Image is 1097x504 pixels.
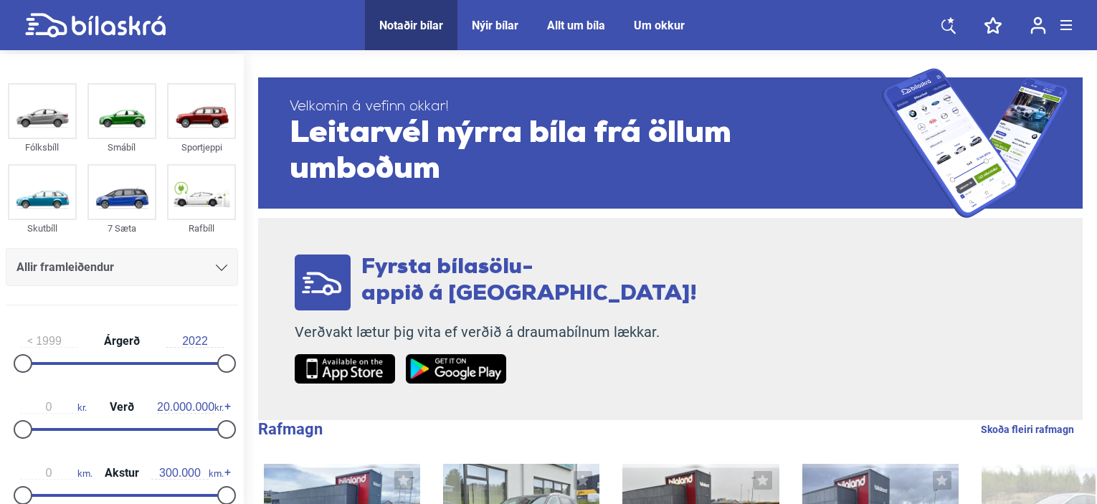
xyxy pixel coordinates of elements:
[101,467,143,479] span: Akstur
[167,220,236,237] div: Rafbíll
[157,401,224,414] span: kr.
[8,139,77,156] div: Fólksbíll
[379,19,443,32] a: Notaðir bílar
[258,68,1083,218] a: Velkomin á vefinn okkar!Leitarvél nýrra bíla frá öllum umboðum
[547,19,605,32] a: Allt um bíla
[981,420,1074,439] a: Skoða fleiri rafmagn
[1030,16,1046,34] img: user-login.svg
[20,467,92,480] span: km.
[151,467,224,480] span: km.
[8,220,77,237] div: Skutbíll
[290,116,882,188] span: Leitarvél nýrra bíla frá öllum umboðum
[87,139,156,156] div: Smábíl
[290,98,882,116] span: Velkomin á vefinn okkar!
[634,19,685,32] a: Um okkur
[295,323,697,341] p: Verðvakt lætur þig vita ef verðið á draumabílnum lækkar.
[20,401,87,414] span: kr.
[100,336,143,347] span: Árgerð
[87,220,156,237] div: 7 Sæta
[16,257,114,277] span: Allir framleiðendur
[361,257,697,305] span: Fyrsta bílasölu- appið á [GEOGRAPHIC_DATA]!
[167,139,236,156] div: Sportjeppi
[106,401,138,413] span: Verð
[472,19,518,32] a: Nýir bílar
[258,420,323,438] b: Rafmagn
